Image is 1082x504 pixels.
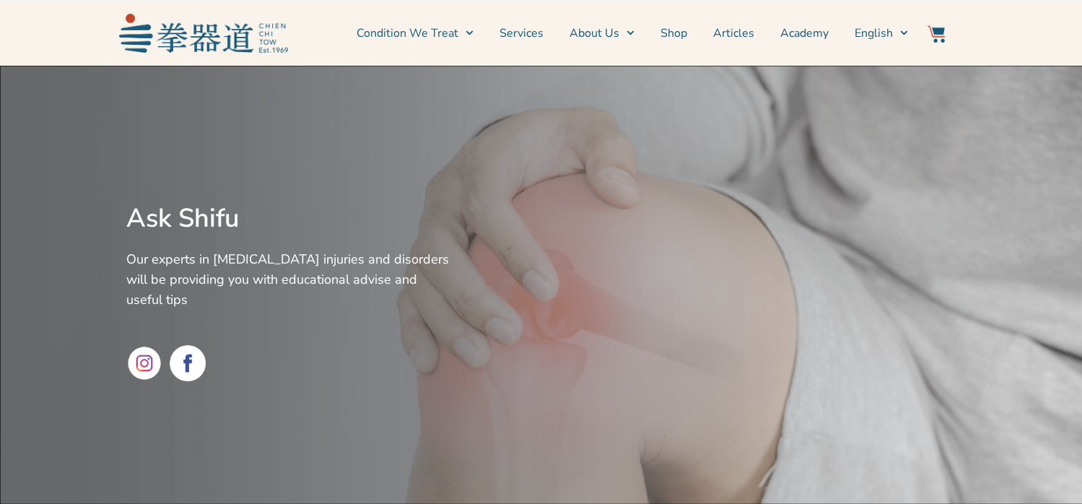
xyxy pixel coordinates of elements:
img: Website Icon-03 [928,25,945,43]
h2: Ask Shifu [126,203,450,235]
a: Academy [780,15,829,51]
nav: Menu [295,15,909,51]
a: Shop [660,15,687,51]
a: Articles [713,15,754,51]
a: Services [499,15,544,51]
a: English [855,15,908,51]
p: Our experts in [MEDICAL_DATA] injuries and disorders will be providing you with educational advis... [126,249,450,310]
a: Condition We Treat [357,15,474,51]
span: English [855,25,893,42]
a: About Us [570,15,634,51]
